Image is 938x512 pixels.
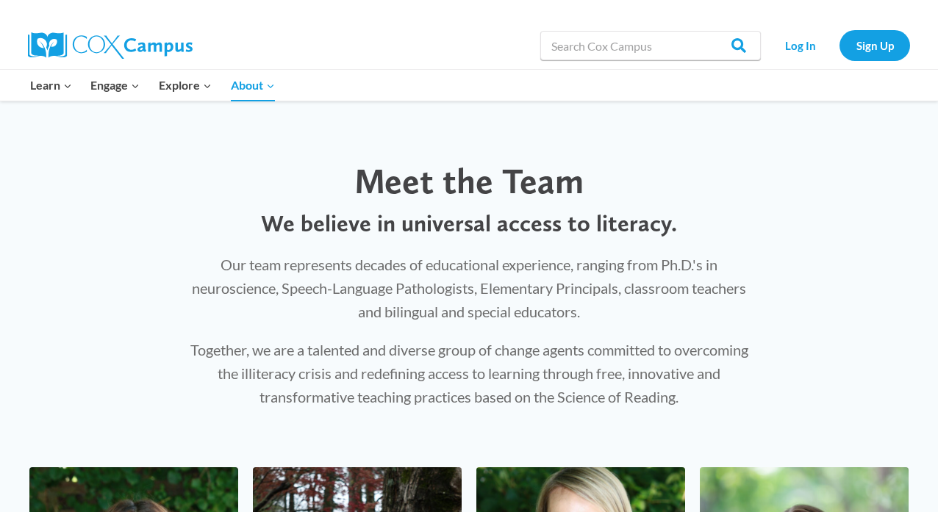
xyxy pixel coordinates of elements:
img: Cox Campus [28,32,193,59]
nav: Secondary Navigation [768,30,910,60]
span: About [231,76,275,95]
span: Explore [159,76,212,95]
p: Together, we are a talented and diverse group of change agents committed to overcoming the illite... [185,338,753,408]
a: Sign Up [839,30,910,60]
nav: Primary Navigation [21,70,284,101]
a: Log In [768,30,832,60]
p: We believe in universal access to literacy. [185,209,753,237]
p: Our team represents decades of educational experience, ranging from Ph.D.'s in neuroscience, Spee... [185,253,753,323]
span: Engage [90,76,140,95]
span: Learn [30,76,72,95]
span: Meet the Team [354,159,584,202]
input: Search Cox Campus [540,31,761,60]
